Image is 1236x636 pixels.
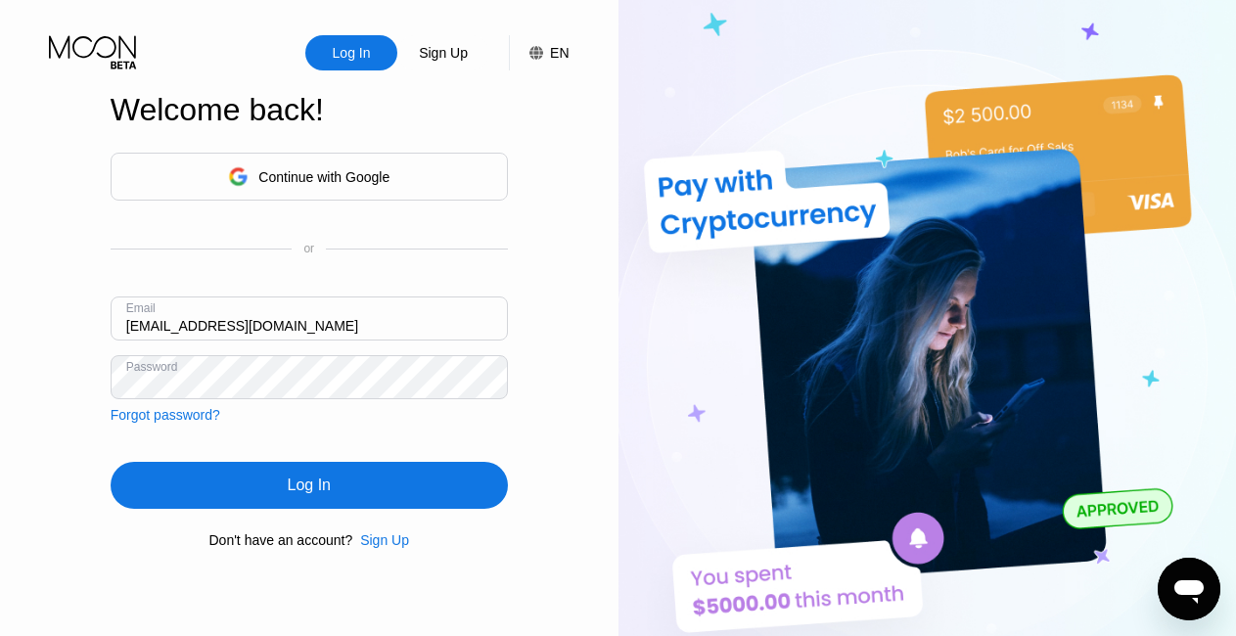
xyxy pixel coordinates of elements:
[111,462,508,509] div: Log In
[303,242,314,255] div: or
[305,35,397,70] div: Log In
[397,35,489,70] div: Sign Up
[111,92,508,128] div: Welcome back!
[126,301,156,315] div: Email
[1158,558,1220,620] iframe: Button to launch messaging window
[288,476,331,495] div: Log In
[209,532,353,548] div: Don't have an account?
[111,407,220,423] div: Forgot password?
[417,43,470,63] div: Sign Up
[509,35,569,70] div: EN
[258,169,389,185] div: Continue with Google
[360,532,409,548] div: Sign Up
[331,43,373,63] div: Log In
[126,360,178,374] div: Password
[550,45,569,61] div: EN
[352,532,409,548] div: Sign Up
[111,153,508,201] div: Continue with Google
